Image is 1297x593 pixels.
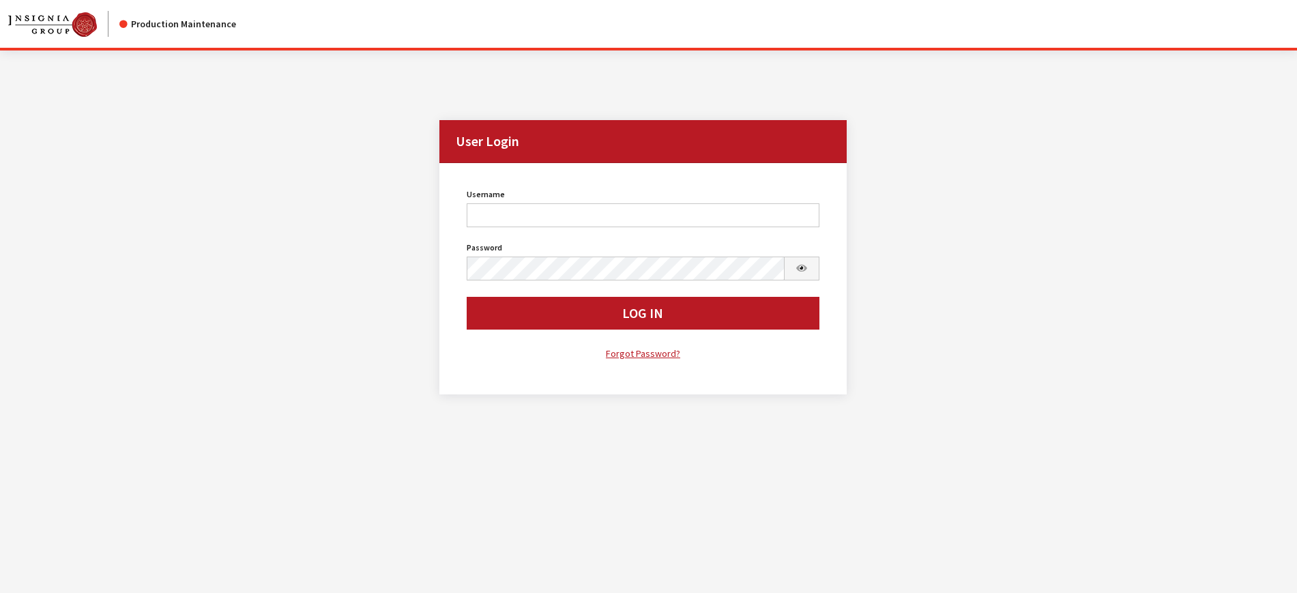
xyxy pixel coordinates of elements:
[439,120,846,163] h2: User Login
[467,346,819,362] a: Forgot Password?
[467,188,505,201] label: Username
[8,11,119,37] a: Insignia Group logo
[784,257,819,280] button: Show Password
[467,297,819,330] button: Log In
[467,242,502,254] label: Password
[8,12,97,37] img: Catalog Maintenance
[119,17,236,31] div: Production Maintenance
